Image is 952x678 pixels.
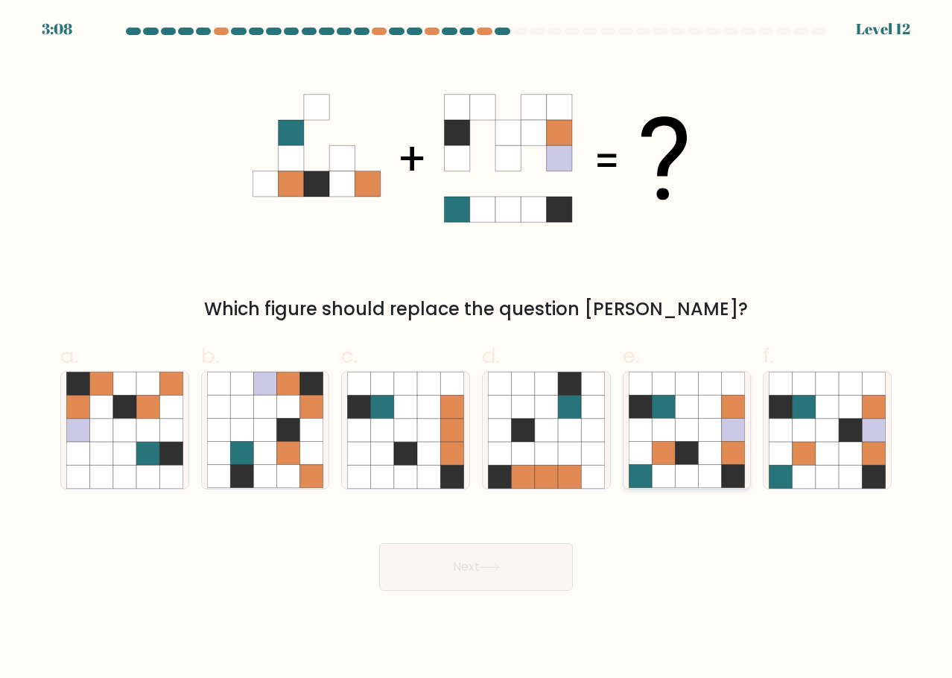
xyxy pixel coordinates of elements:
div: 3:08 [42,18,72,40]
span: b. [201,341,219,370]
span: c. [341,341,358,370]
button: Next [379,543,573,591]
div: Level 12 [856,18,910,40]
span: a. [60,341,78,370]
span: d. [482,341,500,370]
span: e. [623,341,639,370]
span: f. [763,341,773,370]
div: Which figure should replace the question [PERSON_NAME]? [69,296,883,323]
